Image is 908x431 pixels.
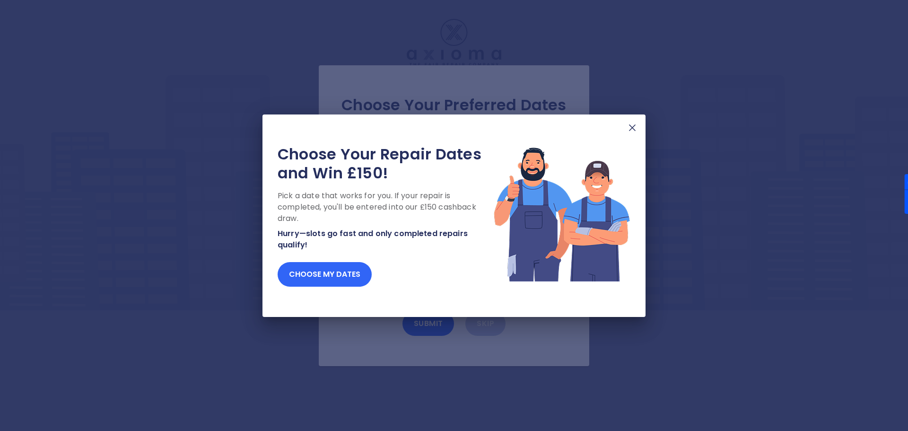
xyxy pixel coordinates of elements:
[278,262,372,287] button: Choose my dates
[493,145,630,283] img: Lottery
[278,190,493,224] p: Pick a date that works for you. If your repair is completed, you'll be entered into our £150 cash...
[278,228,493,251] p: Hurry—slots go fast and only completed repairs qualify!
[278,145,493,183] h2: Choose Your Repair Dates and Win £150!
[627,122,638,133] img: X Mark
